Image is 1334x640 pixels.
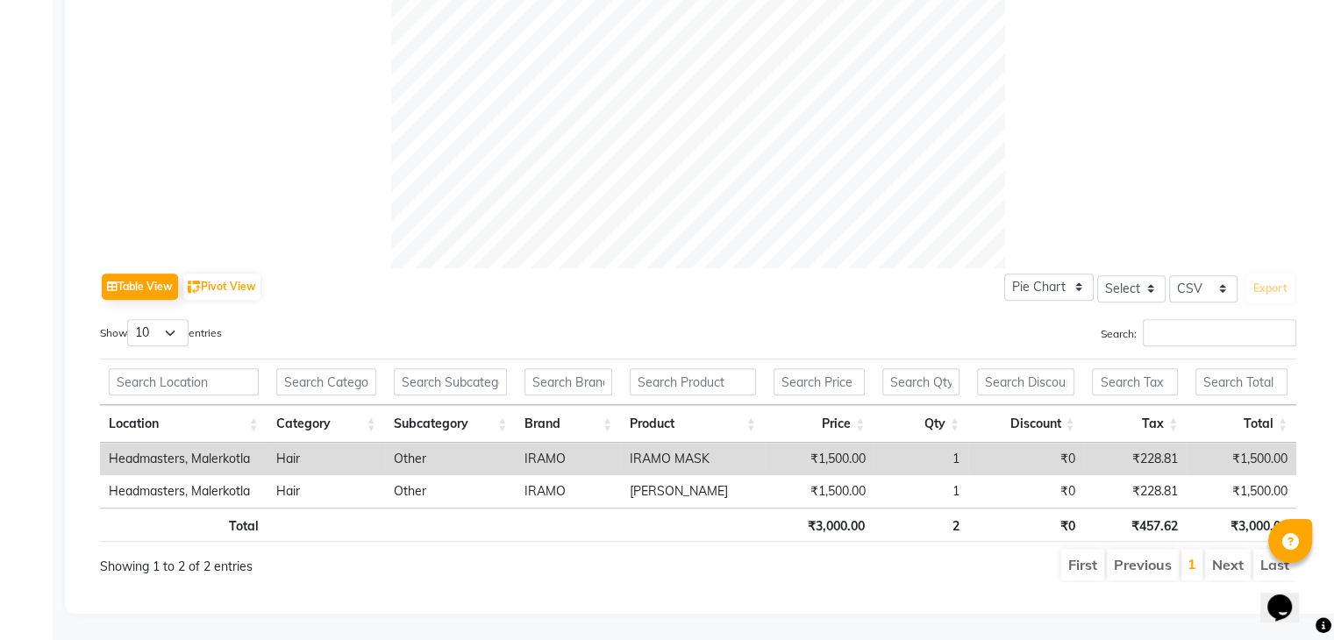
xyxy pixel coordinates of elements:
input: Search Price [774,368,866,395]
th: ₹0 [968,508,1084,542]
td: Other [385,443,517,475]
th: Product: activate to sort column ascending [621,405,765,443]
input: Search Category [276,368,376,395]
td: ₹1,500.00 [1187,475,1296,508]
td: IRAMO [516,443,621,475]
td: ₹228.81 [1084,475,1188,508]
td: ₹1,500.00 [1187,443,1296,475]
th: Qty: activate to sort column ascending [874,405,968,443]
label: Show entries [100,319,222,346]
td: ₹1,500.00 [765,443,874,475]
input: Search Subcategory [394,368,508,395]
input: Search Qty [882,368,959,395]
th: Subcategory: activate to sort column ascending [385,405,517,443]
input: Search Discount [977,368,1075,395]
td: Hair [268,443,385,475]
button: Pivot View [183,274,260,300]
th: Category: activate to sort column ascending [268,405,385,443]
th: 2 [874,508,968,542]
label: Search: [1101,319,1296,346]
td: [PERSON_NAME] [621,475,765,508]
th: Total [100,508,268,542]
td: ₹0 [968,475,1084,508]
button: Table View [102,274,178,300]
td: Hair [268,475,385,508]
td: 1 [874,475,968,508]
td: Other [385,475,517,508]
th: Location: activate to sort column ascending [100,405,268,443]
a: 1 [1188,555,1196,572]
select: Showentries [127,319,189,346]
input: Search: [1143,319,1296,346]
th: Tax: activate to sort column ascending [1083,405,1187,443]
input: Search Location [109,368,259,395]
th: Total: activate to sort column ascending [1187,405,1296,443]
th: ₹3,000.00 [765,508,874,542]
td: ₹1,500.00 [765,475,874,508]
td: 1 [874,443,968,475]
input: Search Product [630,368,756,395]
td: IRAMO [516,475,621,508]
td: ₹228.81 [1084,443,1188,475]
button: Export [1246,274,1295,303]
th: ₹457.62 [1083,508,1187,542]
td: ₹0 [968,443,1084,475]
th: ₹3,000.00 [1187,508,1296,542]
th: Brand: activate to sort column ascending [516,405,621,443]
input: Search Brand [524,368,612,395]
th: Discount: activate to sort column ascending [968,405,1084,443]
div: Showing 1 to 2 of 2 entries [100,547,583,576]
img: pivot.png [188,281,201,294]
input: Search Tax [1092,368,1178,395]
td: IRAMO MASK [621,443,765,475]
td: Headmasters, Malerkotla [100,475,268,508]
iframe: chat widget [1260,570,1316,622]
th: Price: activate to sort column ascending [765,405,874,443]
input: Search Total [1195,368,1288,395]
td: Headmasters, Malerkotla [100,443,268,475]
